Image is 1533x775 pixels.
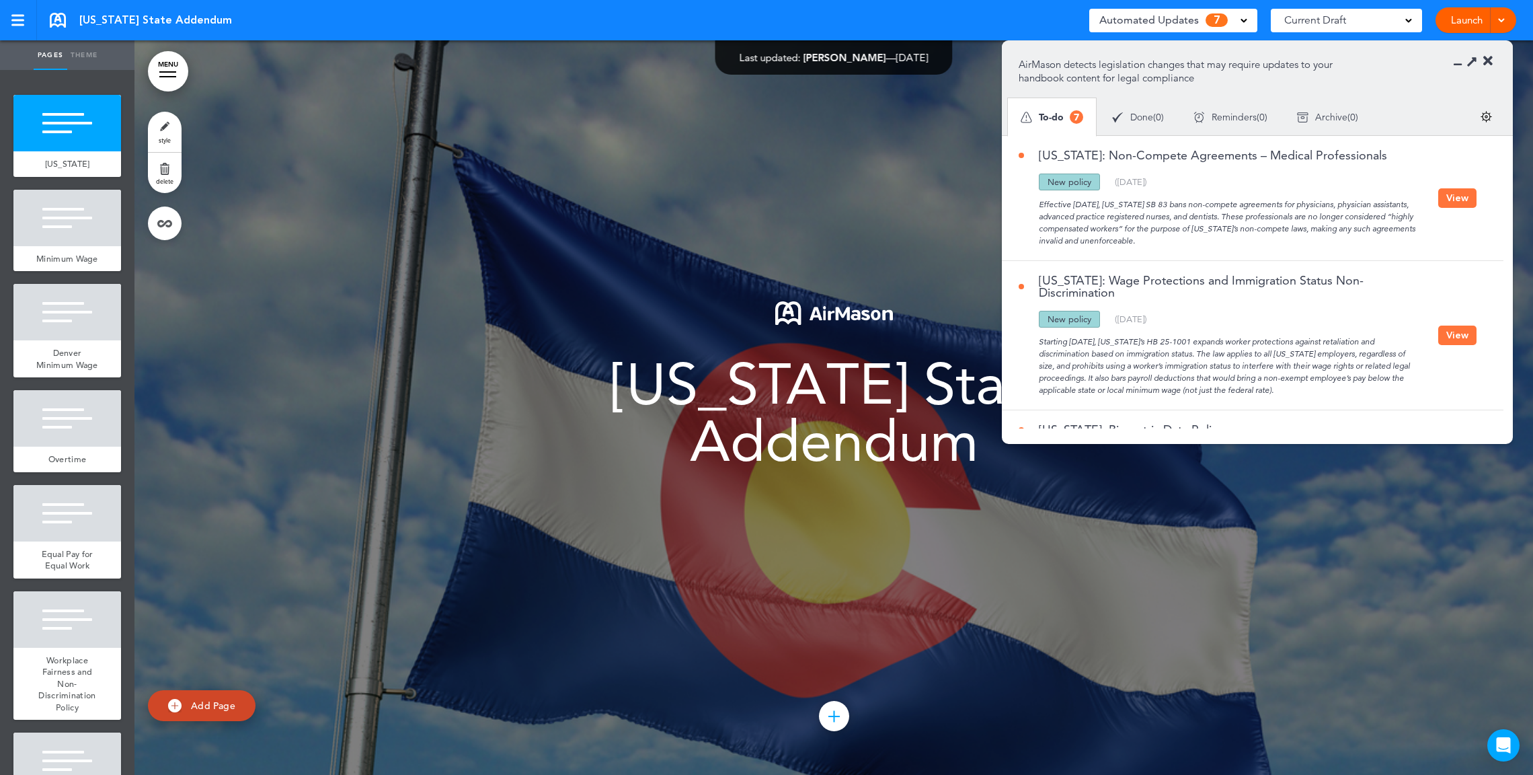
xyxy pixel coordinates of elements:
div: ( ) [1115,178,1147,186]
button: View [1438,326,1477,345]
span: Equal Pay for Equal Work [42,548,93,572]
a: Overtime [13,447,121,472]
a: [US_STATE] [13,151,121,177]
div: — [740,52,929,63]
a: Add Page [148,690,255,722]
span: Done [1130,112,1153,122]
span: Overtime [48,453,86,465]
span: Add Page [191,700,235,712]
img: 1722553576973-Airmason_logo_White.png [775,301,893,325]
span: [US_STATE] [45,158,90,170]
span: 7 [1206,13,1228,27]
div: ( ) [1115,315,1147,324]
span: delete [156,177,173,185]
a: [US_STATE]: Non-Compete Agreements – Medical Professionals [1019,149,1387,161]
img: apu_icons_done.svg [1112,112,1124,123]
span: To-do [1039,112,1064,122]
a: [US_STATE]: Wage Protections and Immigration Status Non-Discrimination [1019,274,1438,299]
a: Pages [34,40,67,70]
a: Theme [67,40,101,70]
a: [US_STATE]: Biometric Data Policy [1019,424,1224,436]
img: apu_icons_todo.svg [1021,112,1032,123]
img: apu_icons_remind.svg [1193,112,1205,123]
div: ( ) [1097,100,1179,135]
span: 0 [1156,112,1161,122]
span: style [159,136,171,144]
span: Denver Minimum Wage [36,347,98,371]
span: [US_STATE] State Addendum [79,13,232,28]
span: [DATE] [1117,313,1144,324]
a: Workplace Fairness and Non-Discrimination Policy [13,648,121,721]
div: Starting [DATE], [US_STATE]’s HB 25-1001 expands worker protections against retaliation and discr... [1019,328,1438,396]
span: Archive [1315,112,1347,122]
span: [US_STATE] State Addendum [611,350,1057,475]
img: apu_icons_archive.svg [1297,112,1308,123]
div: New policy [1039,311,1100,328]
img: add.svg [168,699,182,712]
a: Launch [1446,7,1488,33]
div: Effective [DATE], [US_STATE] SB 83 bans non-compete agreements for physicians, physician assistan... [1019,190,1438,247]
span: [DATE] [896,51,929,64]
span: Automated Updates [1099,11,1199,30]
div: New policy [1039,174,1100,190]
span: 0 [1259,112,1265,122]
a: MENU [148,51,188,91]
span: Workplace Fairness and Non-Discrimination Policy [38,655,95,713]
span: 7 [1070,110,1083,124]
span: 0 [1350,112,1355,122]
p: AirMason detects legislation changes that may require updates to your handbook content for legal ... [1019,58,1353,85]
span: Reminders [1212,112,1257,122]
a: Denver Minimum Wage [13,340,121,377]
span: [PERSON_NAME] [803,51,886,64]
a: Minimum Wage [13,246,121,272]
span: Current Draft [1284,11,1346,30]
span: Last updated: [740,51,801,64]
button: View [1438,188,1477,208]
div: Open Intercom Messenger [1487,729,1520,762]
a: Equal Pay for Equal Work [13,542,121,579]
div: ( ) [1179,100,1282,135]
span: [DATE] [1117,176,1144,187]
a: style [148,112,182,152]
div: ( ) [1282,100,1373,135]
a: delete [148,153,182,193]
img: settings.svg [1481,111,1492,122]
span: Minimum Wage [36,253,98,264]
